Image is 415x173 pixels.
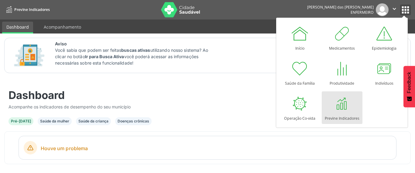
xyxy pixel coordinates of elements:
button: Feedback - Mostrar pesquisa [403,66,415,107]
a: Previne Indicadores [4,5,50,15]
a: Saúde da Família [280,56,320,89]
img: img [376,3,389,16]
div: Saúde da criança [78,118,108,124]
strong: buscas ativas [121,48,150,53]
a: Produtividade [322,56,362,89]
span: Aviso [55,41,216,47]
a: Dashboard [2,22,33,34]
div: Dashboard [9,89,406,101]
strong: Ir para Busca Ativa [85,54,124,59]
div: Doenças crônicas [118,118,149,124]
a: Operação Co-vida [280,91,320,124]
div: Pré-[DATE] [11,118,31,124]
a: Indivíduos [364,56,405,89]
div: Acompanhe os indicadores de desempenho do seu município [9,104,406,110]
span: Previne Indicadores [14,7,50,12]
img: Imagem de CalloutCard [12,42,46,69]
div: Saúde da mulher [40,118,69,124]
span: Houve um problema [41,145,391,152]
p: Você sabia que podem ser feitas utilizando nosso sistema? Ao clicar no botão você poderá acessar ... [55,47,216,66]
a: Epidemiologia [364,21,405,54]
i:  [391,5,398,12]
span: Feedback [406,72,412,93]
a: Acompanhamento [39,22,85,32]
a: Início [280,21,320,54]
div: [PERSON_NAME] das [PERSON_NAME] [307,5,374,10]
a: Medicamentos [322,21,362,54]
a: Previne Indicadores [322,91,362,124]
button:  [389,3,400,16]
button: apps [400,5,411,15]
span: Enfermeiro [351,10,374,15]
